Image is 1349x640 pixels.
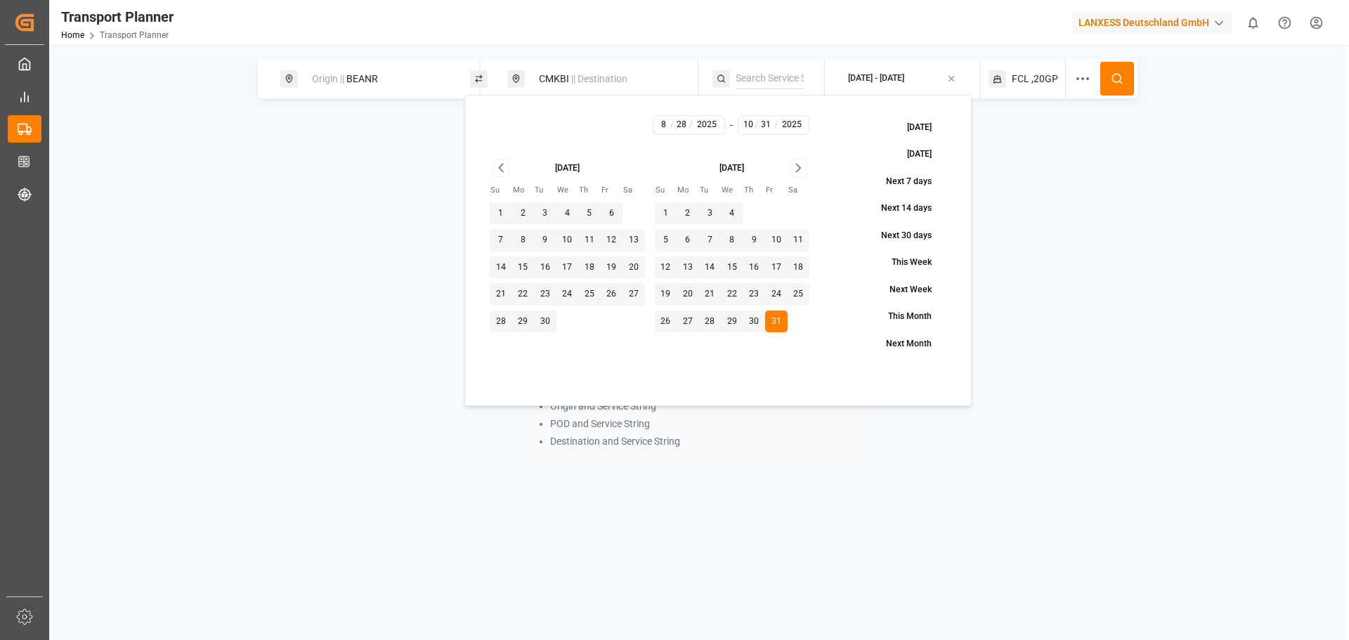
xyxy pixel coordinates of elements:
th: Sunday [655,184,677,197]
button: 29 [721,311,743,333]
button: 15 [721,256,743,279]
button: 23 [743,283,766,306]
button: 12 [601,229,623,252]
button: 6 [601,202,623,225]
div: Transport Planner [61,6,174,27]
button: 11 [788,229,810,252]
span: ,20GP [1031,72,1058,86]
button: 21 [490,283,512,306]
button: 26 [601,283,623,306]
button: 19 [655,283,677,306]
span: / [689,119,693,131]
button: [DATE] [875,115,946,140]
button: 30 [743,311,766,333]
th: Tuesday [699,184,722,197]
button: 27 [623,283,645,306]
button: 22 [721,283,743,306]
button: 31 [765,311,788,333]
input: M [656,119,671,131]
button: 28 [490,311,512,333]
button: 7 [490,229,512,252]
button: Next 14 days [849,197,946,221]
button: 2 [677,202,699,225]
button: Go to previous month [493,159,510,177]
th: Saturday [623,184,645,197]
button: 12 [655,256,677,279]
button: 8 [512,229,535,252]
button: 20 [623,256,645,279]
button: 23 [534,283,556,306]
input: YYYY [692,119,722,131]
button: 3 [699,202,722,225]
button: 30 [534,311,556,333]
button: Next 7 days [854,169,946,194]
div: LANXESS Deutschland GmbH [1073,13,1232,33]
button: 2 [512,202,535,225]
button: This Month [856,305,946,329]
button: 10 [556,229,579,252]
button: 18 [788,256,810,279]
button: 22 [512,283,535,306]
button: 28 [699,311,722,333]
th: Tuesday [534,184,556,197]
button: 21 [699,283,722,306]
span: Origin || [312,73,344,84]
button: 7 [699,229,722,252]
button: 9 [743,229,766,252]
button: 13 [623,229,645,252]
button: 19 [601,256,623,279]
button: 16 [534,256,556,279]
button: 15 [512,256,535,279]
button: Next 30 days [849,223,946,248]
button: 1 [490,202,512,225]
button: 13 [677,256,699,279]
button: 9 [534,229,556,252]
span: FCL [1012,72,1029,86]
button: 27 [677,311,699,333]
button: 20 [677,283,699,306]
button: 10 [765,229,788,252]
div: CMKBI [530,66,682,92]
span: / [670,119,674,131]
div: - [730,115,733,135]
button: 5 [655,229,677,252]
button: Go to next month [790,159,807,177]
button: [DATE] - [DATE] [833,65,971,93]
button: 16 [743,256,766,279]
button: 14 [490,256,512,279]
th: Saturday [788,184,810,197]
th: Wednesday [721,184,743,197]
button: [DATE] [875,143,946,167]
button: Next Month [854,332,946,356]
button: show 0 new notifications [1237,7,1269,39]
div: [DATE] - [DATE] [848,72,904,85]
button: 24 [765,283,788,306]
input: D [673,119,691,131]
button: Help Center [1269,7,1301,39]
button: 1 [655,202,677,225]
span: / [774,119,778,131]
span: / [755,119,758,131]
th: Thursday [578,184,601,197]
th: Friday [765,184,788,197]
li: Origin and Service String [550,399,859,414]
button: 4 [721,202,743,225]
button: 29 [512,311,535,333]
button: 6 [677,229,699,252]
button: 4 [556,202,579,225]
input: YYYY [777,119,807,131]
button: 24 [556,283,579,306]
th: Thursday [743,184,766,197]
button: 3 [534,202,556,225]
th: Monday [512,184,535,197]
input: Search Service String [736,68,804,89]
button: 18 [578,256,601,279]
div: [DATE] [719,162,744,175]
input: M [741,119,755,131]
button: 8 [721,229,743,252]
button: LANXESS Deutschland GmbH [1073,9,1237,36]
button: Next Week [857,277,946,302]
th: Sunday [490,184,512,197]
button: 11 [578,229,601,252]
div: BEANR [304,66,455,92]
